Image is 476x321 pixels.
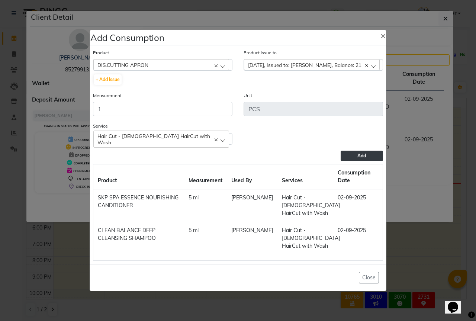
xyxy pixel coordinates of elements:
button: Close [359,272,379,283]
button: Add [341,151,383,161]
label: Unit [244,92,252,99]
button: Close [374,25,392,46]
td: [PERSON_NAME] [227,189,277,222]
td: 5 ml [184,222,227,255]
td: Hair Cut - [DEMOGRAPHIC_DATA] HairCut with Wash [277,189,333,222]
td: 02-09-2025 [333,222,383,255]
td: SKP SPA ESSENCE NOURISHING CANDITIONER [93,189,184,222]
label: Measurement [93,92,122,99]
td: CLEAN BALANCE DEEP CLEANSING SHAMPOO [93,222,184,255]
span: DIS.CUTTING APRON [97,62,148,68]
th: Measurement [184,164,227,189]
label: Product Issue to [244,49,277,56]
th: Services [277,164,333,189]
span: × [380,30,386,41]
label: Product [93,49,109,56]
span: [DATE], Issued to: [PERSON_NAME], Balance: 21 [248,62,361,68]
td: 5 ml [184,189,227,222]
th: Used By [227,164,277,189]
iframe: chat widget [445,291,469,314]
td: Hair Cut - [DEMOGRAPHIC_DATA] HairCut with Wash [277,222,333,255]
button: + Add Issue [94,74,122,85]
h4: Add Consumption [90,31,164,44]
label: Service [93,123,108,129]
th: Consumption Date [333,164,383,189]
th: Product [93,164,184,189]
td: 02-09-2025 [333,189,383,222]
td: [PERSON_NAME] [227,222,277,255]
span: Add [357,153,366,158]
span: Hair Cut - [DEMOGRAPHIC_DATA] HairCut with Wash [97,133,210,145]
